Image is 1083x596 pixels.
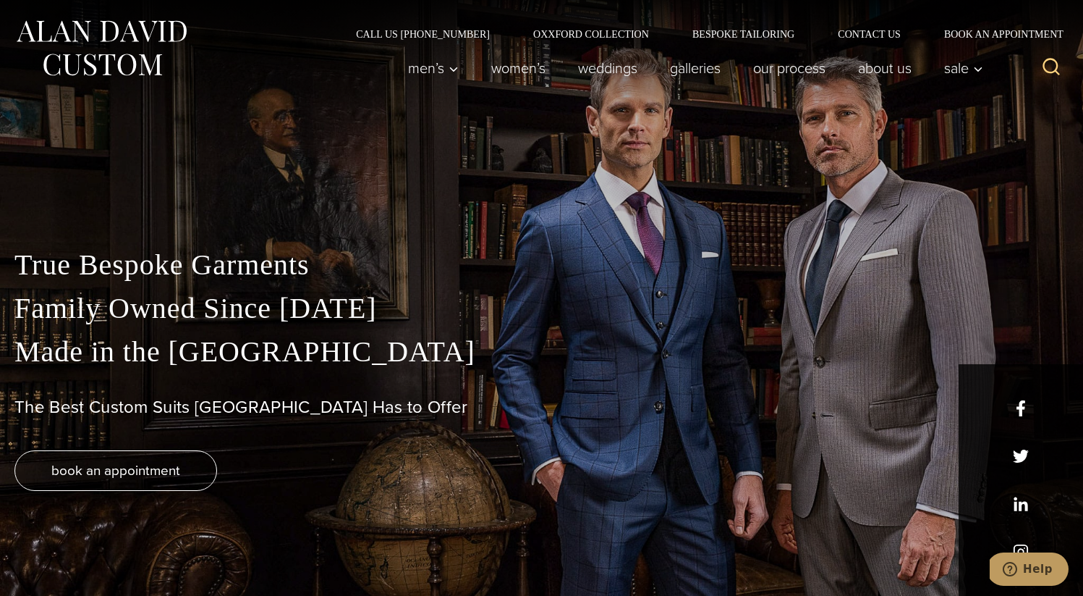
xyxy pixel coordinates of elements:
[14,397,1069,418] h1: The Best Custom Suits [GEOGRAPHIC_DATA] Has to Offer
[922,29,1069,39] a: Book an Appointment
[475,54,562,83] a: Women’s
[842,54,928,83] a: About Us
[654,54,737,83] a: Galleries
[990,553,1069,589] iframe: Opens a widget where you can chat to one of our agents
[14,16,188,80] img: Alan David Custom
[928,54,991,83] button: Sale sub menu toggle
[816,29,922,39] a: Contact Us
[51,460,180,481] span: book an appointment
[671,29,816,39] a: Bespoke Tailoring
[334,29,1069,39] nav: Secondary Navigation
[14,243,1069,374] p: True Bespoke Garments Family Owned Since [DATE] Made in the [GEOGRAPHIC_DATA]
[334,29,511,39] a: Call Us [PHONE_NUMBER]
[737,54,842,83] a: Our Process
[392,54,991,83] nav: Primary Navigation
[392,54,475,83] button: Men’s sub menu toggle
[511,29,671,39] a: Oxxford Collection
[1034,51,1069,85] button: View Search Form
[562,54,654,83] a: weddings
[14,450,217,491] a: book an appointment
